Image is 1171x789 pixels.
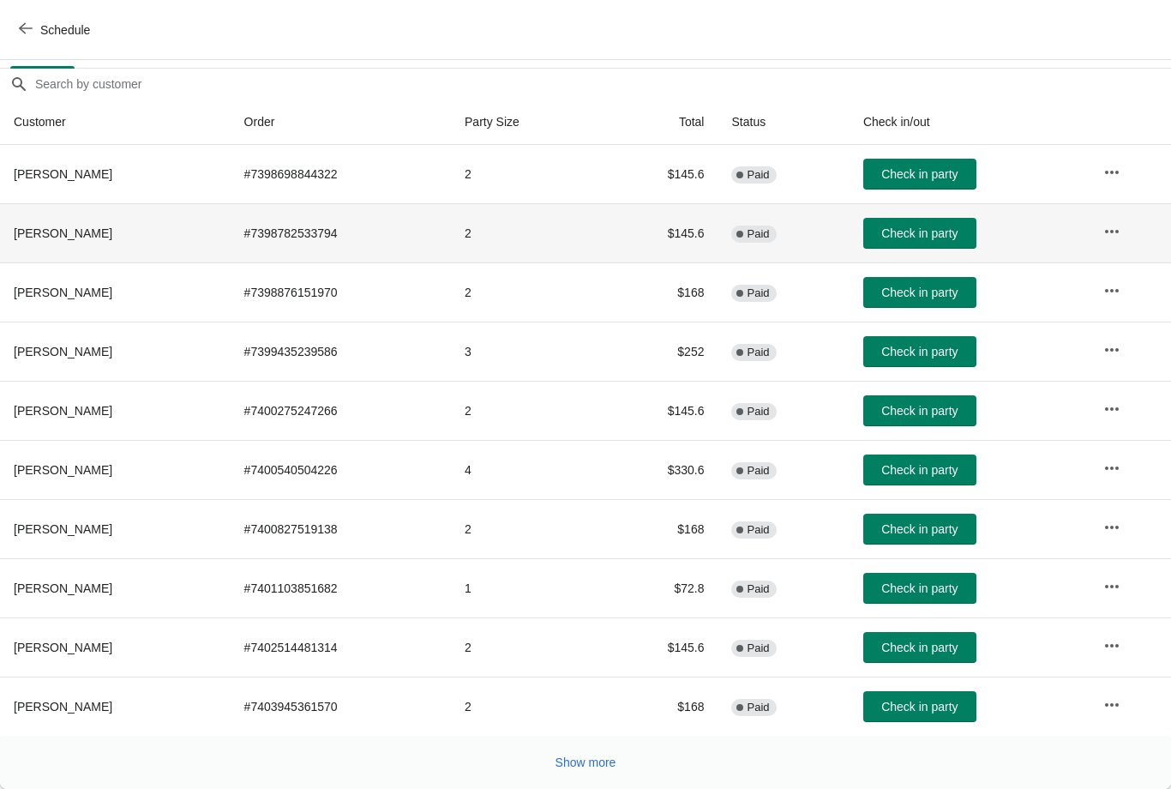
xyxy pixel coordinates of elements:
td: 2 [451,381,601,440]
span: [PERSON_NAME] [14,581,112,595]
button: Check in party [863,159,976,190]
td: 1 [451,558,601,617]
span: Paid [747,286,769,300]
button: Check in party [863,691,976,722]
span: [PERSON_NAME] [14,226,112,240]
td: 2 [451,262,601,322]
td: # 7402514481314 [231,617,451,677]
button: Schedule [9,15,104,45]
th: Check in/out [850,99,1090,145]
button: Check in party [863,277,976,308]
td: 4 [451,440,601,499]
td: 2 [451,145,601,203]
th: Party Size [451,99,601,145]
span: Paid [747,464,769,478]
td: 2 [451,499,601,558]
td: $145.6 [601,203,718,262]
span: Check in party [881,167,958,181]
span: [PERSON_NAME] [14,641,112,654]
td: # 7400540504226 [231,440,451,499]
span: Paid [747,582,769,596]
span: Schedule [40,23,90,37]
input: Search by customer [34,69,1171,99]
span: Check in party [881,226,958,240]
span: Check in party [881,581,958,595]
button: Check in party [863,632,976,663]
span: Paid [747,641,769,655]
td: $145.6 [601,145,718,203]
td: $145.6 [601,617,718,677]
span: Paid [747,405,769,419]
button: Check in party [863,514,976,545]
td: # 7400827519138 [231,499,451,558]
th: Status [718,99,849,145]
th: Order [231,99,451,145]
span: Check in party [881,463,958,477]
td: # 7398876151970 [231,262,451,322]
span: [PERSON_NAME] [14,700,112,714]
span: Check in party [881,522,958,536]
td: # 7398782533794 [231,203,451,262]
span: [PERSON_NAME] [14,522,112,536]
td: $72.8 [601,558,718,617]
span: [PERSON_NAME] [14,345,112,358]
td: $145.6 [601,381,718,440]
span: Paid [747,227,769,241]
span: [PERSON_NAME] [14,286,112,299]
td: # 7400275247266 [231,381,451,440]
span: Check in party [881,404,958,418]
td: # 7403945361570 [231,677,451,736]
span: Paid [747,701,769,714]
span: Check in party [881,641,958,654]
td: $330.6 [601,440,718,499]
button: Check in party [863,218,976,249]
span: Check in party [881,700,958,714]
span: Check in party [881,286,958,299]
th: Total [601,99,718,145]
td: 2 [451,677,601,736]
td: $168 [601,499,718,558]
span: Paid [747,523,769,537]
button: Check in party [863,455,976,485]
td: $168 [601,262,718,322]
td: # 7399435239586 [231,322,451,381]
td: 2 [451,203,601,262]
span: Paid [747,168,769,182]
span: [PERSON_NAME] [14,404,112,418]
td: $252 [601,322,718,381]
td: 3 [451,322,601,381]
span: [PERSON_NAME] [14,463,112,477]
button: Check in party [863,336,976,367]
td: $168 [601,677,718,736]
td: # 7398698844322 [231,145,451,203]
button: Check in party [863,573,976,604]
button: Check in party [863,395,976,426]
td: # 7401103851682 [231,558,451,617]
span: Paid [747,346,769,359]
td: 2 [451,617,601,677]
span: Show more [555,756,616,769]
span: Check in party [881,345,958,358]
span: [PERSON_NAME] [14,167,112,181]
button: Show more [549,747,623,778]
